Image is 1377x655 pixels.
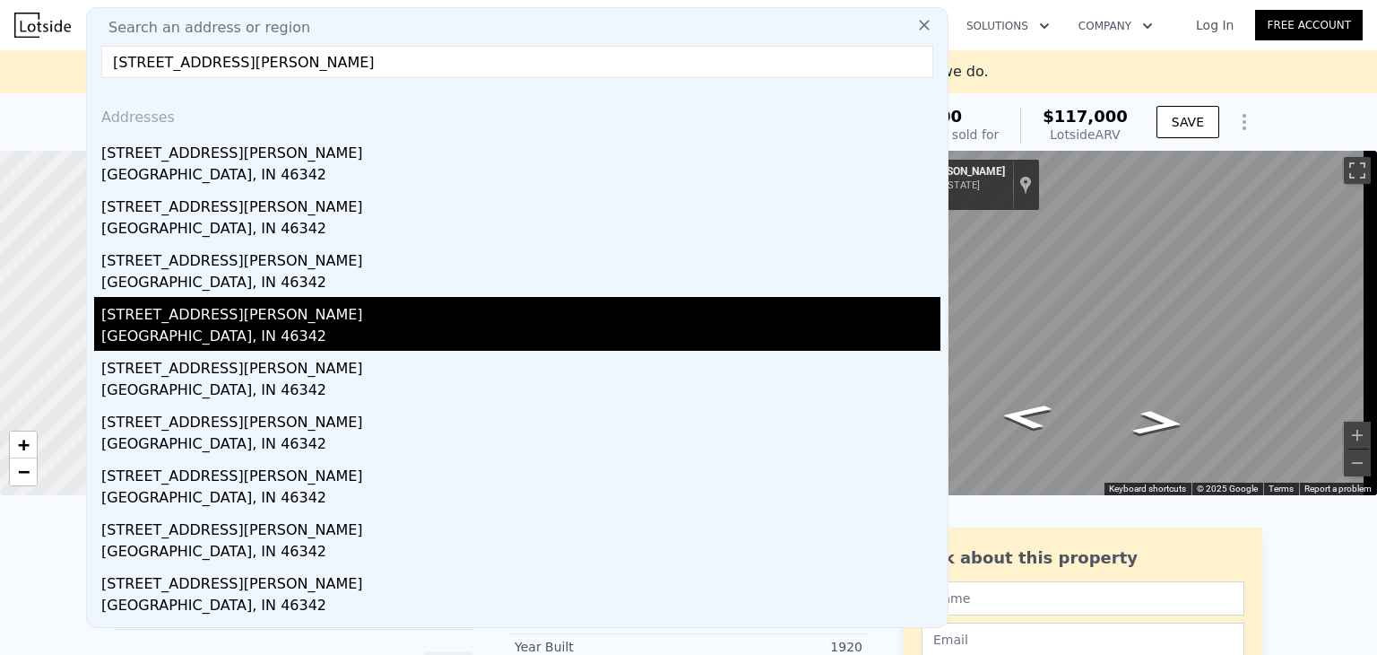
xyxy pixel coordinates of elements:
div: [GEOGRAPHIC_DATA], IN 46342 [101,326,940,351]
span: Search an address or region [94,17,310,39]
div: [GEOGRAPHIC_DATA], IN 46342 [101,541,940,566]
div: [GEOGRAPHIC_DATA], IN 46342 [101,433,940,458]
div: [STREET_ADDRESS][PERSON_NAME] [101,351,940,380]
div: [GEOGRAPHIC_DATA], IN 46342 [101,487,940,512]
span: $117,000 [1043,107,1128,126]
button: Keyboard shortcuts [1109,483,1186,495]
div: Street View [820,151,1377,495]
button: SAVE [1156,106,1219,138]
a: Show location on map [1019,175,1032,195]
div: [STREET_ADDRESS][PERSON_NAME] [101,135,940,164]
div: [STREET_ADDRESS][PERSON_NAME] [101,243,940,272]
a: Report a problem [1304,484,1372,493]
div: [GEOGRAPHIC_DATA], IN 46342 [101,164,940,189]
span: © 2025 Google [1197,484,1258,493]
button: Show Options [1226,104,1262,140]
a: Zoom out [10,458,37,485]
div: [STREET_ADDRESS][PERSON_NAME] [101,458,940,487]
img: Lotside [14,13,71,38]
button: Solutions [952,10,1064,42]
div: Map [820,151,1377,495]
div: [STREET_ADDRESS][PERSON_NAME] [101,620,940,649]
div: [STREET_ADDRESS][PERSON_NAME] [101,405,940,433]
div: [GEOGRAPHIC_DATA], IN 46342 [101,380,940,405]
div: [STREET_ADDRESS][PERSON_NAME] [101,297,940,326]
a: Log In [1174,16,1255,34]
button: Toggle fullscreen view [1344,157,1371,184]
div: [GEOGRAPHIC_DATA], IN 46342 [101,595,940,620]
input: Enter an address, city, region, neighborhood or zip code [101,46,933,78]
button: Company [1064,10,1167,42]
a: Free Account [1255,10,1363,40]
input: Name [922,581,1244,616]
button: Zoom out [1344,450,1371,476]
a: Terms (opens in new tab) [1269,484,1294,493]
div: Lotside ARV [1043,126,1128,144]
div: Ask about this property [922,546,1244,571]
path: Go West, Morton St [977,397,1074,435]
div: [GEOGRAPHIC_DATA], IN 46342 [101,272,940,297]
path: Go East, Morton St [1111,405,1208,442]
span: + [18,433,30,456]
div: [STREET_ADDRESS][PERSON_NAME] [101,189,940,218]
div: [GEOGRAPHIC_DATA], IN 46342 [101,218,940,243]
div: [STREET_ADDRESS][PERSON_NAME] [101,566,940,595]
a: Zoom in [10,432,37,458]
div: [STREET_ADDRESS][PERSON_NAME] [101,512,940,541]
button: Zoom in [1344,422,1371,449]
div: Addresses [94,92,940,135]
span: − [18,460,30,483]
